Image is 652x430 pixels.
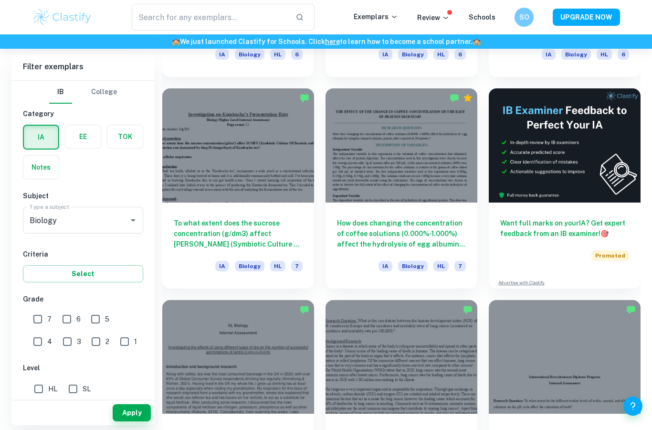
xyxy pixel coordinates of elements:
span: HL [48,384,57,394]
h6: Level [23,363,143,373]
span: Biology [235,49,264,60]
h6: Criteria [23,249,143,259]
h6: How does changing the concentration of coffee solutions (0.000%-1.000%) affect the hydrolysis of ... [337,218,466,249]
span: 6 [76,314,81,324]
span: 4 [47,336,52,347]
span: 3 [77,336,81,347]
img: Marked [626,305,636,314]
span: IA [215,49,229,60]
button: EE [65,125,101,148]
button: Open [126,214,140,227]
button: IA [24,126,58,149]
img: Marked [463,305,473,314]
span: Biology [561,49,591,60]
p: Exemplars [354,11,398,22]
p: Review [417,12,450,23]
a: here [325,38,340,45]
img: Marked [450,93,459,103]
h6: Subject [23,191,143,201]
a: Schools [469,13,495,21]
a: To what extent does the sucrose concentration (g/dm3) affect [PERSON_NAME] (Symbiotic Culture Of ... [162,88,314,289]
span: SL [83,384,91,394]
span: 1 [134,336,137,347]
span: HL [433,49,449,60]
img: Marked [300,305,309,314]
button: Select [23,265,143,282]
h6: To what extent does the sucrose concentration (g/dm3) affect [PERSON_NAME] (Symbiotic Culture Of ... [174,218,303,249]
span: Biology [398,261,428,271]
span: 🏫 [172,38,180,45]
span: 6 [291,49,303,60]
img: Clastify logo [32,8,93,27]
img: Thumbnail [489,88,641,203]
button: SO [515,8,534,27]
input: Search for any exemplars... [132,4,288,31]
span: IA [379,261,392,271]
span: IA [542,49,556,60]
span: 2 [105,336,109,347]
span: 7 [291,261,303,271]
span: 5 [105,314,109,324]
span: 6 [454,49,466,60]
span: IA [215,261,229,271]
h6: Grade [23,294,143,304]
h6: Filter exemplars [11,54,155,80]
h6: Want full marks on your IA ? Get expert feedback from an IB examiner! [500,218,629,239]
span: 7 [47,314,52,324]
h6: SO [519,12,530,22]
h6: We just launched Clastify for Schools. Click to learn how to become a school partner. [2,36,650,47]
button: UPGRADE NOW [553,9,620,26]
span: Biology [398,49,428,60]
span: 6 [618,49,629,60]
span: HL [597,49,612,60]
button: Help and Feedback [623,397,642,416]
div: Filter type choice [49,81,117,104]
span: Promoted [591,250,629,261]
a: How does changing the concentration of coffee solutions (0.000%-1.000%) affect the hydrolysis of ... [326,88,477,289]
button: College [91,81,117,104]
div: Premium [463,93,473,103]
button: IB [49,81,72,104]
span: 🏫 [473,38,481,45]
span: 🎯 [600,230,609,237]
span: HL [433,261,449,271]
span: Biology [235,261,264,271]
span: HL [270,261,285,271]
span: 7 [454,261,466,271]
a: Advertise with Clastify [498,279,545,286]
span: HL [270,49,285,60]
button: Notes [23,156,59,179]
h6: Category [23,108,143,119]
button: TOK [107,125,143,148]
label: Type a subject [30,203,69,211]
span: IA [379,49,392,60]
img: Marked [300,93,309,103]
a: Want full marks on yourIA? Get expert feedback from an IB examiner!PromotedAdvertise with Clastify [489,88,641,289]
button: Apply [113,404,151,421]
